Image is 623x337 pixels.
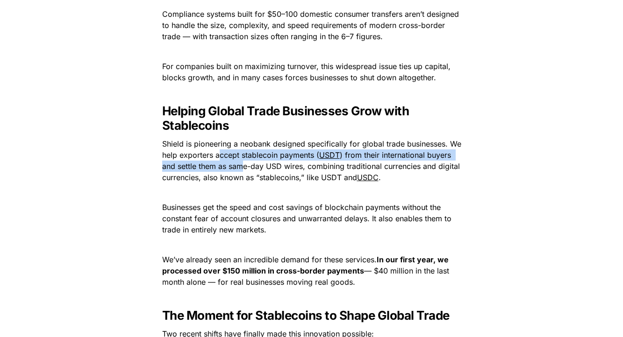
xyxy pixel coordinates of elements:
[162,139,464,160] span: Shield is pioneering a neobank designed specifically for global trade businesses. We help exporte...
[162,9,461,41] span: Compliance systems built for $50–100 domestic consumer transfers aren’t designed to handle the si...
[319,150,340,160] u: USDT
[162,203,454,234] span: Businesses get the speed and cost savings of blockchain payments without the constant fear of acc...
[162,104,412,133] strong: Helping Global Trade Businesses Grow with Stablecoins
[162,62,453,82] span: For companies built on maximizing turnover, this widespread issue ties up capital, blocks growth,...
[162,308,450,323] strong: The Moment for Stablecoins to Shape Global Trade
[162,150,462,182] span: ) from their international buyers and settle them as same-day USD wires, combining traditional cu...
[162,255,377,264] span: We’ve already seen an incredible demand for these services.
[379,173,381,182] span: .
[357,173,379,182] u: USDC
